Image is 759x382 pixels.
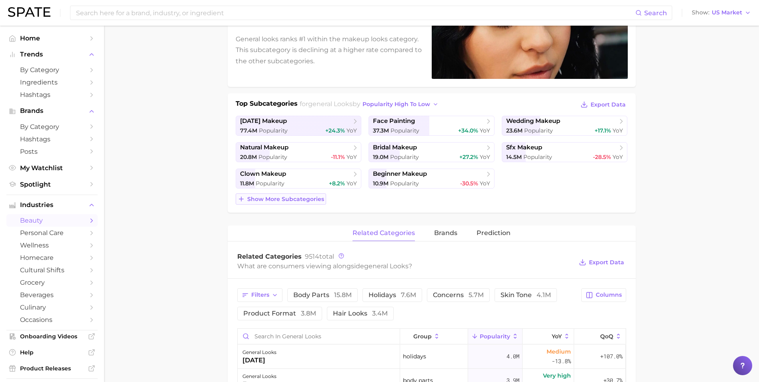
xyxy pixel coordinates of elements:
a: by Category [6,64,98,76]
span: YoY [346,127,357,134]
a: sfx makeup14.5m Popularity-28.5% YoY [502,142,628,162]
span: Very high [543,371,571,380]
span: 9514 [305,253,319,260]
a: grocery [6,276,98,289]
span: wedding makeup [506,117,560,125]
span: Brands [20,107,84,115]
span: sfx makeup [506,144,542,151]
span: Spotlight [20,181,84,188]
a: Posts [6,145,98,158]
span: Popularity [258,153,287,161]
a: occasions [6,314,98,326]
span: brands [434,229,457,237]
span: YoY [480,153,490,161]
span: 37.3m [373,127,389,134]
a: Hashtags [6,133,98,145]
span: Export Data [591,101,626,108]
a: Hashtags [6,88,98,101]
button: Industries [6,199,98,211]
span: bridal makeup [373,144,417,151]
span: YoY [346,180,357,187]
button: Popularity [468,329,523,344]
span: -30.5% [460,180,478,187]
span: Popularity [480,333,510,340]
a: bridal makeup19.0m Popularity+27.2% YoY [368,142,495,162]
span: popularity high to low [362,101,430,108]
span: [DATE] makeup [240,117,287,125]
div: [DATE] [242,356,276,365]
span: culinary [20,304,84,311]
span: beginner makeup [373,170,427,178]
span: Ingredients [20,78,84,86]
span: Popularity [390,153,419,161]
span: +107.0% [600,352,623,361]
span: YoY [552,333,562,340]
span: natural makeup [240,144,288,151]
span: general looks [364,262,409,270]
span: related categories [352,229,415,237]
span: Trends [20,51,84,58]
span: -13.8% [552,356,571,366]
span: +8.2% [329,180,345,187]
button: Brands [6,105,98,117]
span: 4.0m [507,352,519,361]
span: +34.0% [458,127,478,134]
div: general looks [242,348,276,357]
span: 77.4m [240,127,257,134]
span: homecare [20,254,84,261]
button: Export Data [577,257,626,268]
a: cultural shifts [6,264,98,276]
button: popularity high to low [360,99,441,110]
input: Search in general looks [238,329,400,344]
span: beauty [20,217,84,224]
span: wellness [20,241,84,249]
span: -28.5% [593,153,611,161]
span: Filters [251,292,269,298]
span: Show [692,10,709,15]
span: Prediction [477,229,511,237]
span: holidays [368,292,416,298]
span: YoY [613,153,623,161]
a: Onboarding Videos [6,330,98,342]
span: group [413,333,432,340]
a: natural makeup20.8m Popularity-11.1% YoY [236,142,362,162]
span: Help [20,349,84,356]
button: YoY [523,329,574,344]
span: Onboarding Videos [20,333,84,340]
span: 3.4m [372,310,388,317]
a: homecare [6,251,98,264]
a: beverages [6,289,98,301]
span: YoY [480,180,490,187]
span: Home [20,34,84,42]
span: general looks [308,100,352,108]
span: 19.0m [373,153,389,161]
span: YoY [613,127,623,134]
span: cultural shifts [20,266,84,274]
span: +27.2% [459,153,478,161]
span: personal care [20,229,84,237]
span: Columns [596,292,622,298]
a: Help [6,346,98,358]
a: by Category [6,121,98,133]
span: Popularity [390,180,419,187]
a: wedding makeup23.6m Popularity+17.1% YoY [502,116,628,136]
span: 11.8m [240,180,254,187]
span: grocery [20,279,84,286]
span: product format [243,310,316,317]
span: skin tone [501,292,551,298]
span: 14.5m [506,153,522,161]
span: clown makeup [240,170,286,178]
span: holidays [403,352,426,361]
span: 23.6m [506,127,523,134]
input: Search here for a brand, industry, or ingredient [75,6,635,20]
a: personal care [6,227,98,239]
span: US Market [712,10,742,15]
a: [DATE] makeup77.4m Popularity+24.3% YoY [236,116,362,136]
div: general looks [242,372,276,381]
div: What are consumers viewing alongside ? [237,261,573,271]
a: beginner makeup10.9m Popularity-30.5% YoY [368,169,495,189]
a: Ingredients [6,76,98,88]
span: face painting [373,117,415,125]
button: Columns [581,288,626,302]
span: Hashtags [20,91,84,99]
